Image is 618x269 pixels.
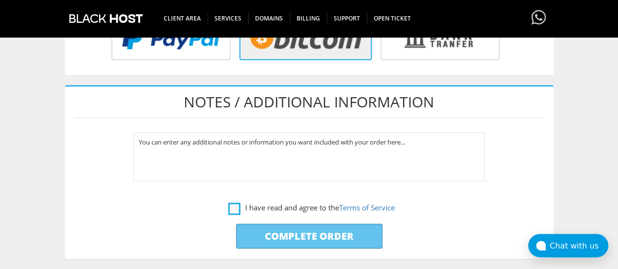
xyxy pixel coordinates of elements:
input: Complete Order [236,224,383,248]
a: Terms of Service [339,203,395,212]
label: I have read and agree to the [228,202,395,214]
span: Billing [290,12,327,24]
span: CLIENT AREA [157,12,208,24]
span: Open Ticket [367,12,418,24]
div: Chat with us [550,241,608,250]
textarea: You can enter any additional notes or information you want included with your order here... [133,132,485,181]
span: Domains [248,12,290,24]
span: SERVICES [208,12,249,24]
button: Chat with us [528,234,608,257]
h1: Notes / Additional Information [75,86,543,118]
span: Support [327,12,367,24]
